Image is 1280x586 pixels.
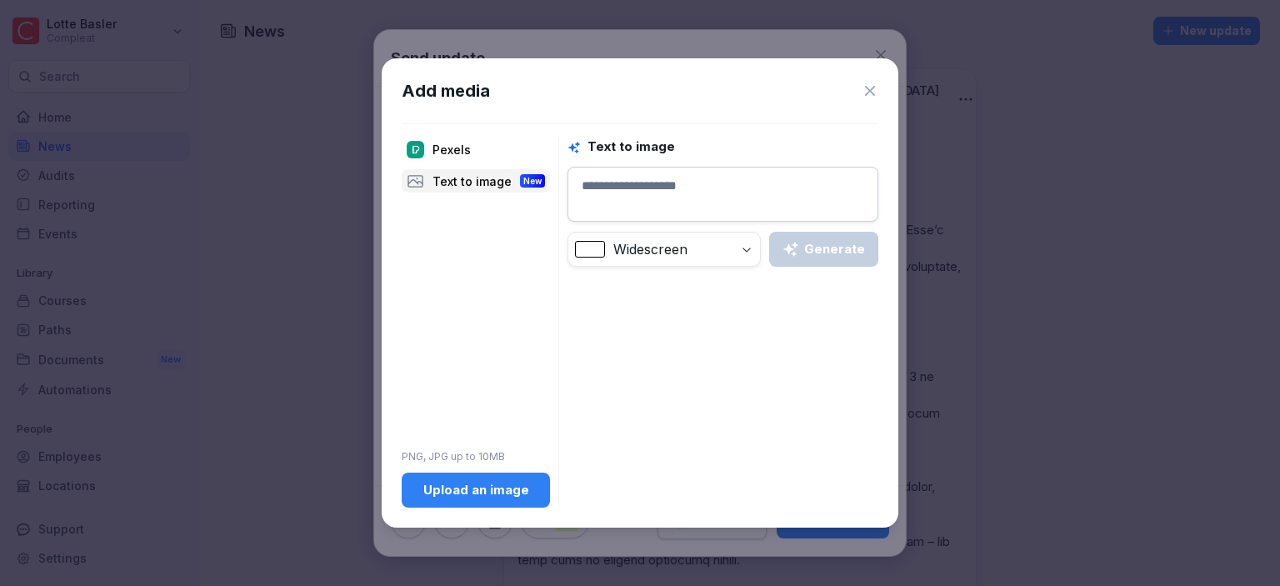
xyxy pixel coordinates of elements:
div: New [520,174,545,188]
p: PNG, JPG up to 10MB [402,449,550,464]
div: Pexels [402,138,550,161]
h1: Text to image [587,138,675,157]
div: Generate [782,240,865,258]
div: Text to image [402,169,550,193]
div: Upload an image [415,481,537,499]
button: Upload an image [402,473,550,508]
img: pexels.png [407,141,424,158]
h1: Add media [402,78,490,103]
button: Generate [769,232,878,267]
